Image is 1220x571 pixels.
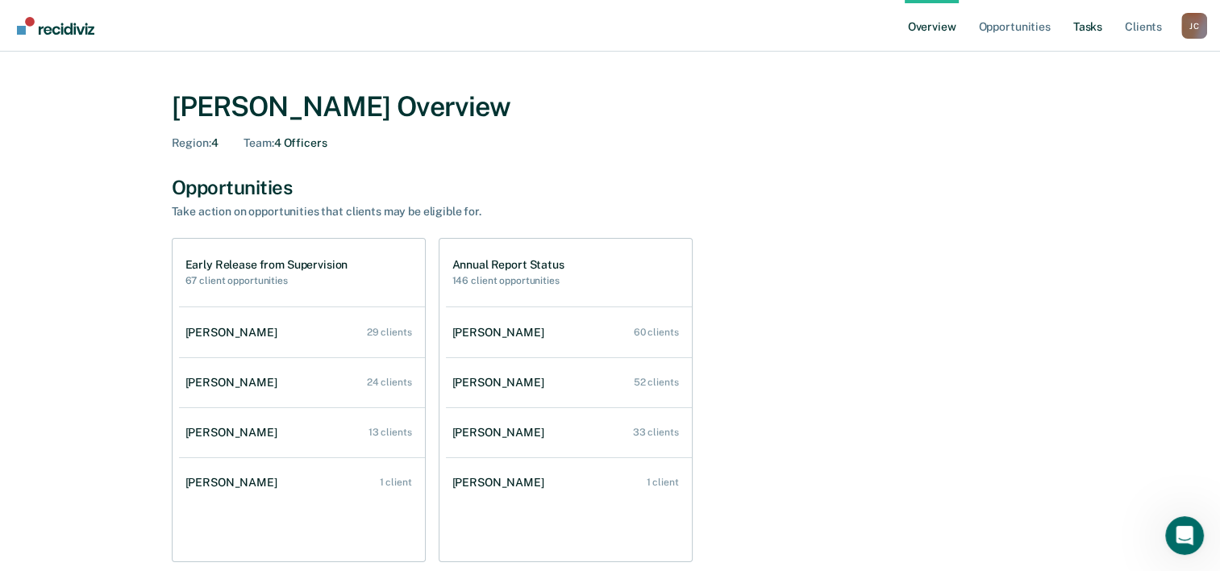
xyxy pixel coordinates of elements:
[368,427,412,438] div: 13 clients
[179,460,425,506] a: [PERSON_NAME] 1 client
[185,326,284,340] div: [PERSON_NAME]
[452,376,551,390] div: [PERSON_NAME]
[244,136,327,150] div: 4 Officers
[446,360,692,406] a: [PERSON_NAME] 52 clients
[185,376,284,390] div: [PERSON_NAME]
[172,136,219,150] div: 4
[244,136,273,149] span: Team :
[452,275,564,286] h2: 146 client opportunities
[179,310,425,356] a: [PERSON_NAME] 29 clients
[185,258,348,272] h1: Early Release from Supervision
[452,476,551,490] div: [PERSON_NAME]
[646,477,678,488] div: 1 client
[452,326,551,340] div: [PERSON_NAME]
[179,360,425,406] a: [PERSON_NAME] 24 clients
[446,460,692,506] a: [PERSON_NAME] 1 client
[1181,13,1207,39] div: J C
[452,426,551,440] div: [PERSON_NAME]
[452,258,564,272] h1: Annual Report Status
[379,477,411,488] div: 1 client
[179,410,425,456] a: [PERSON_NAME] 13 clients
[367,377,412,388] div: 24 clients
[633,427,679,438] div: 33 clients
[1165,516,1204,555] iframe: Intercom live chat
[172,90,1049,123] div: [PERSON_NAME] Overview
[367,327,412,338] div: 29 clients
[172,136,211,149] span: Region :
[1181,13,1207,39] button: Profile dropdown button
[185,476,284,490] div: [PERSON_NAME]
[185,426,284,440] div: [PERSON_NAME]
[17,17,94,35] img: Recidiviz
[446,310,692,356] a: [PERSON_NAME] 60 clients
[446,410,692,456] a: [PERSON_NAME] 33 clients
[634,327,679,338] div: 60 clients
[185,275,348,286] h2: 67 client opportunities
[172,176,1049,199] div: Opportunities
[634,377,679,388] div: 52 clients
[172,205,736,219] div: Take action on opportunities that clients may be eligible for.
